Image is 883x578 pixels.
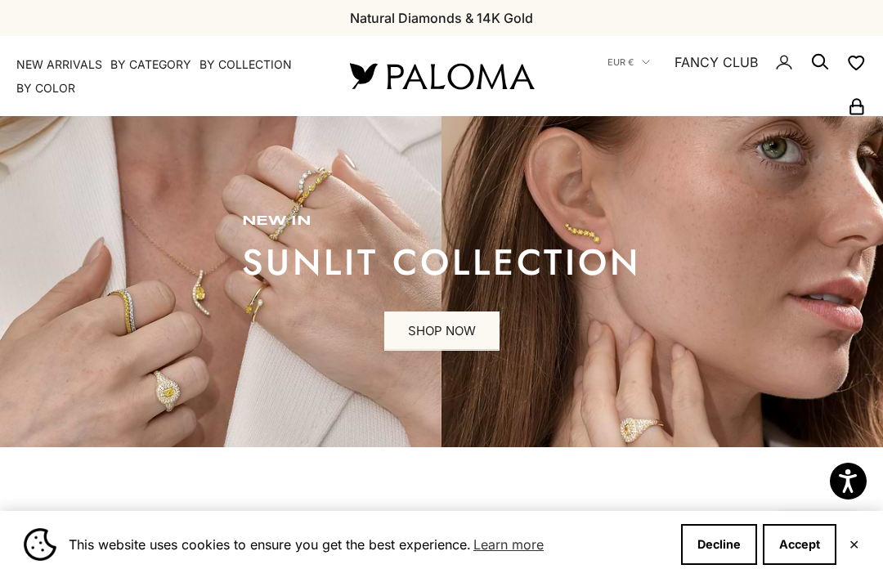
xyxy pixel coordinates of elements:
a: FANCY CLUB [675,52,758,73]
summary: By Collection [199,56,292,73]
button: Decline [681,524,757,565]
p: sunlit collection [242,246,641,279]
a: NEW ARRIVALS [16,56,102,73]
span: EUR € [607,55,634,69]
p: Natural Diamonds & 14K Gold [350,7,533,29]
button: EUR € [607,55,650,69]
summary: By Color [16,80,75,96]
a: Learn more [471,532,546,557]
p: new in [242,213,641,230]
img: Cookie banner [24,528,56,561]
nav: Primary navigation [16,56,311,96]
span: This website uses cookies to ensure you get the best experience. [69,532,668,557]
nav: Secondary navigation [572,36,867,116]
summary: By Category [110,56,191,73]
button: Accept [763,524,836,565]
a: SHOP NOW [384,311,500,351]
button: Close [849,540,859,549]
